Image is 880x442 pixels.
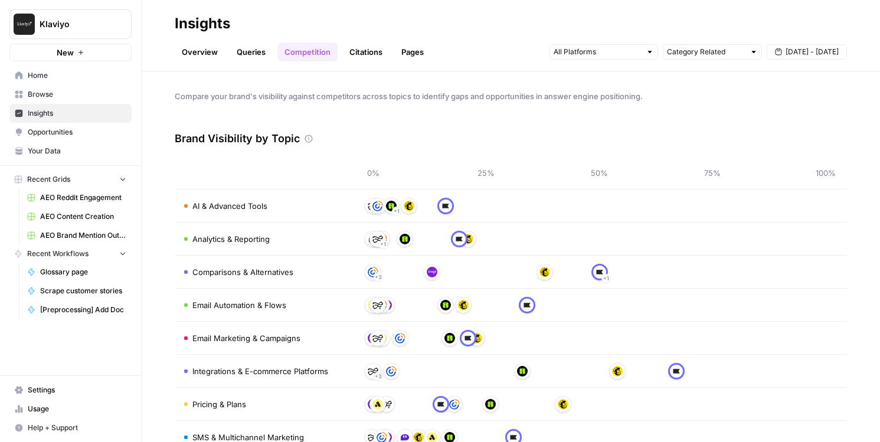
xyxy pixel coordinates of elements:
[22,226,132,245] a: AEO Brand Mention Outreach
[40,286,126,296] span: Scrape customer stories
[444,333,455,343] img: or48ckoj2dr325ui2uouqhqfwspy
[368,300,378,310] img: n07qf5yuhemumpikze8icgz1odva
[463,333,473,343] img: d03zj4el0aa7txopwdneenoutvcu
[458,300,469,310] img: pg21ys236mnd3p55lv59xccdo3xy
[372,399,383,410] img: n07qf5yuhemumpikze8icgz1odva
[28,146,126,156] span: Your Data
[472,333,482,343] img: pg21ys236mnd3p55lv59xccdo3xy
[9,245,132,263] button: Recent Workflows
[381,399,392,410] img: 24zjstrmboybh03qprmzjnkpzb7j
[9,142,132,161] a: Your Data
[449,399,460,410] img: rg202btw2ktor7h9ou5yjtg7epnf
[9,381,132,400] a: Settings
[40,18,111,30] span: Klaviyo
[440,300,451,310] img: or48ckoj2dr325ui2uouqhqfwspy
[57,47,74,58] span: New
[175,130,300,147] h3: Brand Visibility by Topic
[9,400,132,418] a: Usage
[368,234,378,244] img: fxnkixr6jbtdipu3lra6hmajxwf3
[9,9,132,39] button: Workspace: Klaviyo
[368,366,378,376] img: 24zjstrmboybh03qprmzjnkpzb7j
[22,188,132,207] a: AEO Reddit Engagement
[175,42,225,61] a: Overview
[667,46,745,58] input: Category Related
[9,44,132,61] button: New
[558,399,568,410] img: pg21ys236mnd3p55lv59xccdo3xy
[612,366,623,376] img: pg21ys236mnd3p55lv59xccdo3xy
[786,47,839,57] span: [DATE] - [DATE]
[22,263,132,281] a: Glossary page
[40,211,126,222] span: AEO Content Creation
[9,85,132,104] a: Browse
[9,104,132,123] a: Insights
[9,66,132,85] a: Home
[28,89,126,100] span: Browse
[436,399,446,410] img: d03zj4el0aa7txopwdneenoutvcu
[522,300,532,310] img: d03zj4el0aa7txopwdneenoutvcu
[394,205,400,217] span: + 1
[603,273,609,284] span: + 1
[361,167,385,179] span: 0%
[9,123,132,142] a: Opportunities
[454,234,464,244] img: d03zj4el0aa7txopwdneenoutvcu
[22,207,132,226] a: AEO Content Creation
[277,42,338,61] a: Competition
[485,399,496,410] img: or48ckoj2dr325ui2uouqhqfwspy
[440,201,451,211] img: d03zj4el0aa7txopwdneenoutvcu
[192,233,270,245] span: Analytics & Reporting
[28,404,126,414] span: Usage
[27,174,70,185] span: Recent Grids
[14,14,35,35] img: Klaviyo Logo
[192,365,328,377] span: Integrations & E-commerce Platforms
[192,332,300,344] span: Email Marketing & Campaigns
[372,234,383,244] img: 24zjstrmboybh03qprmzjnkpzb7j
[767,44,847,60] button: [DATE] - [DATE]
[22,281,132,300] a: Scrape customer stories
[28,423,126,433] span: Help + Support
[40,230,126,241] span: AEO Brand Mention Outreach
[27,248,89,259] span: Recent Workflows
[539,267,550,277] img: pg21ys236mnd3p55lv59xccdo3xy
[28,127,126,137] span: Opportunities
[463,234,473,244] img: pg21ys236mnd3p55lv59xccdo3xy
[342,42,390,61] a: Citations
[192,266,293,278] span: Comparisons & Alternatives
[192,398,246,410] span: Pricing & Plans
[28,70,126,81] span: Home
[380,238,386,250] span: + 1
[40,267,126,277] span: Glossary page
[9,418,132,437] button: Help + Support
[9,171,132,188] button: Recent Grids
[372,333,383,343] img: 24zjstrmboybh03qprmzjnkpzb7j
[427,267,437,277] img: 3j9qnj2pq12j0e9szaggu3i8lwoi
[554,46,641,58] input: All Platforms
[368,267,378,277] img: rg202btw2ktor7h9ou5yjtg7epnf
[375,371,382,382] span: + 3
[368,399,378,410] img: 3j9qnj2pq12j0e9szaggu3i8lwoi
[368,333,378,343] img: 3j9qnj2pq12j0e9szaggu3i8lwoi
[368,201,378,211] img: 24zjstrmboybh03qprmzjnkpzb7j
[230,42,273,61] a: Queries
[372,300,383,310] img: 24zjstrmboybh03qprmzjnkpzb7j
[386,201,397,211] img: or48ckoj2dr325ui2uouqhqfwspy
[517,366,528,376] img: or48ckoj2dr325ui2uouqhqfwspy
[386,366,397,376] img: rg202btw2ktor7h9ou5yjtg7epnf
[394,42,431,61] a: Pages
[395,333,405,343] img: rg202btw2ktor7h9ou5yjtg7epnf
[588,167,611,179] span: 50%
[400,234,410,244] img: or48ckoj2dr325ui2uouqhqfwspy
[192,200,267,212] span: AI & Advanced Tools
[372,201,383,211] img: rg202btw2ktor7h9ou5yjtg7epnf
[594,267,605,277] img: d03zj4el0aa7txopwdneenoutvcu
[814,167,838,179] span: 100%
[175,14,230,33] div: Insights
[475,167,498,179] span: 25%
[28,108,126,119] span: Insights
[701,167,724,179] span: 75%
[22,300,132,319] a: [Preprocessing] Add Doc
[671,366,682,376] img: d03zj4el0aa7txopwdneenoutvcu
[175,90,847,102] span: Compare your brand's visibility against competitors across topics to identify gaps and opportunit...
[40,305,126,315] span: [Preprocessing] Add Doc
[404,201,414,211] img: pg21ys236mnd3p55lv59xccdo3xy
[40,192,126,203] span: AEO Reddit Engagement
